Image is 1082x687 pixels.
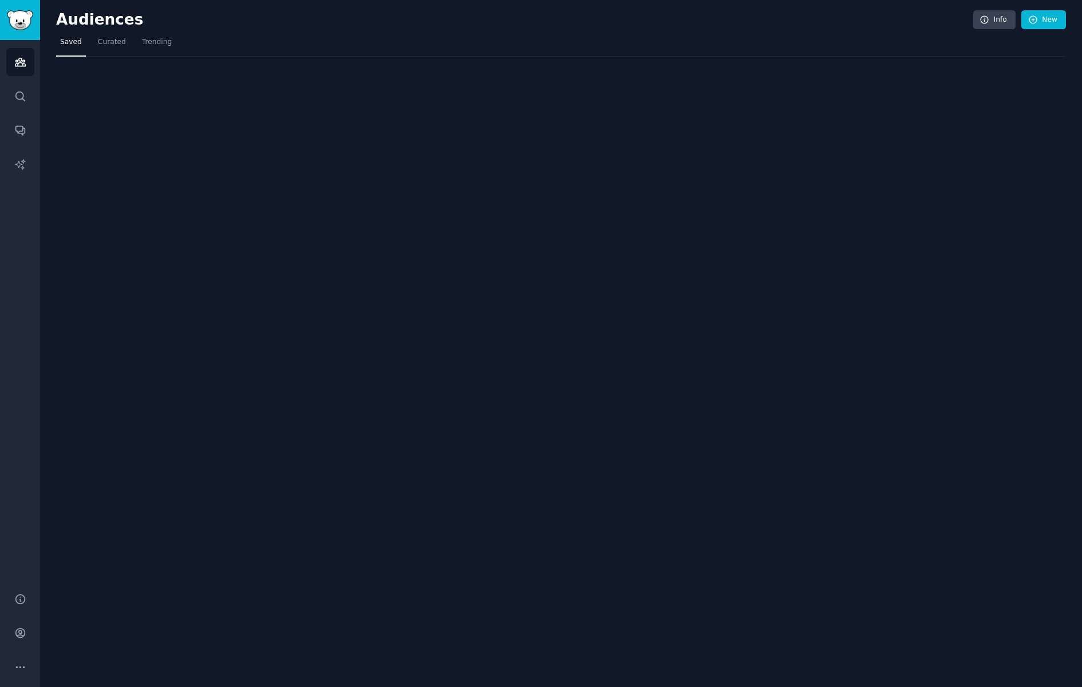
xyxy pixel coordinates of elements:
a: New [1021,10,1066,30]
span: Saved [60,37,82,47]
img: GummySearch logo [7,10,33,30]
h2: Audiences [56,11,973,29]
span: Trending [142,37,172,47]
a: Info [973,10,1016,30]
span: Curated [98,37,126,47]
a: Trending [138,33,176,57]
a: Curated [94,33,130,57]
a: Saved [56,33,86,57]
